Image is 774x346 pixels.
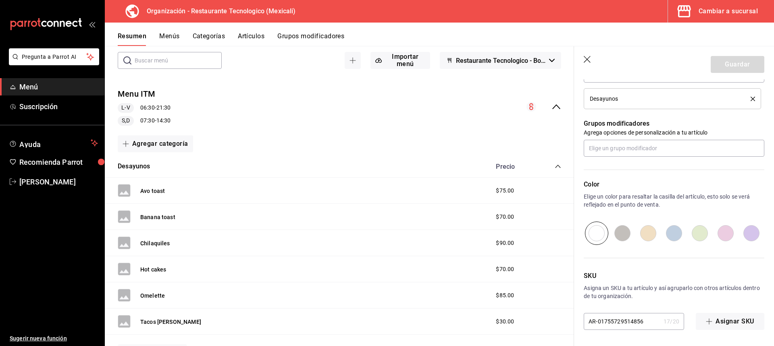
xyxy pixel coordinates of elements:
span: Recomienda Parrot [19,157,98,168]
button: Desayunos [118,162,150,171]
button: Menu ITM [118,88,156,100]
span: [PERSON_NAME] [19,176,98,187]
button: Pregunta a Parrot AI [9,48,99,65]
span: Sugerir nueva función [10,334,98,343]
button: Categorías [193,32,225,46]
div: collapse-menu-row [105,82,574,132]
span: $70.00 [496,265,514,273]
span: S,D [119,116,133,125]
span: Suscripción [19,101,98,112]
span: Menú [19,81,98,92]
button: Importar menú [370,52,430,69]
a: Pregunta a Parrot AI [6,58,99,67]
input: Buscar menú [135,52,222,68]
div: Cambiar a sucursal [699,6,758,17]
button: Restaurante Tecnologico - Borrador [440,52,561,69]
span: $70.00 [496,213,514,221]
button: Agregar categoría [118,135,193,152]
p: Color [584,180,764,189]
span: Pregunta a Parrot AI [22,53,87,61]
div: 07:30 - 14:30 [118,116,171,126]
button: Asignar SKU [696,313,764,330]
div: 17 / 20 [664,317,679,325]
button: Artículos [238,32,264,46]
span: L-V [118,104,133,112]
span: $30.00 [496,317,514,326]
span: $85.00 [496,291,514,300]
button: Avo toast [140,187,165,195]
span: Restaurante Tecnologico - Borrador [456,57,546,64]
h3: Organización - Restaurante Tecnologico (Mexicali) [140,6,295,16]
button: Tacos [PERSON_NAME] [140,318,201,326]
span: Ayuda [19,138,87,148]
span: Desayunos [590,96,618,102]
button: Grupos modificadores [277,32,344,46]
p: Asigna un SKU a tu artículo y así agruparlo con otros artículos dentro de tu organización. [584,284,764,300]
div: navigation tabs [118,32,774,46]
p: Elige un color para resaltar la casilla del artículo, esto solo se verá reflejado en el punto de ... [584,193,764,209]
div: 06:30 - 21:30 [118,103,171,113]
button: Menús [159,32,179,46]
button: Chilaquiles [140,239,170,247]
input: Elige un grupo modificador [584,140,764,157]
p: Agrega opciones de personalización a tu artículo [584,128,764,137]
button: Resumen [118,32,146,46]
span: $75.00 [496,186,514,195]
button: Omelette [140,292,165,300]
button: collapse-category-row [555,163,561,170]
p: Grupos modificadores [584,119,764,128]
button: open_drawer_menu [89,21,95,27]
button: Banana toast [140,213,175,221]
div: Precio [488,163,539,170]
p: SKU [584,271,764,281]
button: Hot cakes [140,265,166,273]
span: $90.00 [496,239,514,247]
button: delete [745,97,755,101]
